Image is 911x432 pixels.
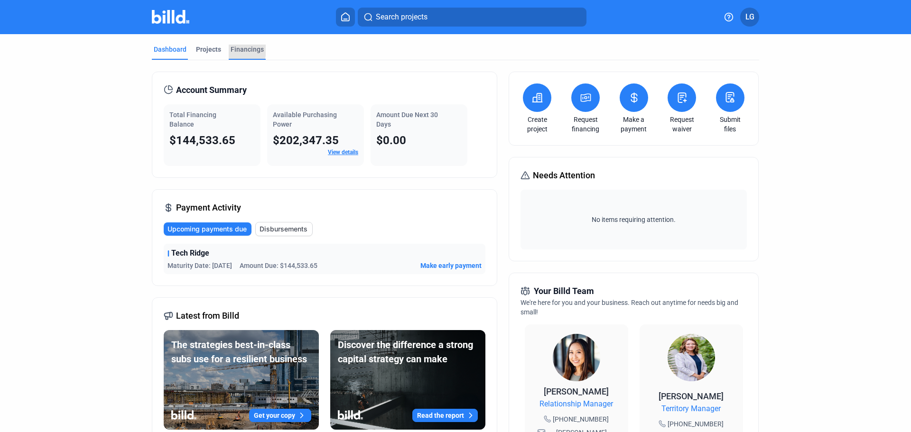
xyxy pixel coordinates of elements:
[745,11,754,23] span: LG
[740,8,759,27] button: LG
[665,115,698,134] a: Request waiver
[539,398,613,410] span: Relationship Manager
[376,11,428,23] span: Search projects
[534,285,594,298] span: Your Billd Team
[255,222,313,236] button: Disbursements
[569,115,602,134] a: Request financing
[167,224,247,234] span: Upcoming payments due
[273,111,337,128] span: Available Purchasing Power
[544,386,609,396] span: [PERSON_NAME]
[668,334,715,381] img: Territory Manager
[328,149,358,156] a: View details
[553,414,609,424] span: [PHONE_NUMBER]
[164,222,251,236] button: Upcoming payments due
[176,309,239,322] span: Latest from Billd
[524,215,743,224] span: No items requiring attention.
[152,10,189,24] img: Billd Company Logo
[714,115,747,134] a: Submit files
[668,419,724,429] span: [PHONE_NUMBER]
[176,201,241,214] span: Payment Activity
[273,134,339,147] span: $202,347.35
[521,115,554,134] a: Create project
[169,134,235,147] span: $144,533.65
[553,334,600,381] img: Relationship Manager
[412,409,478,422] button: Read the report
[533,169,595,182] span: Needs Attention
[154,45,186,54] div: Dashboard
[420,261,482,270] button: Make early payment
[171,248,209,259] span: Tech Ridge
[260,224,307,234] span: Disbursements
[338,338,478,366] div: Discover the difference a strong capital strategy can make
[167,261,232,270] span: Maturity Date: [DATE]
[376,134,406,147] span: $0.00
[240,261,317,270] span: Amount Due: $144,533.65
[231,45,264,54] div: Financings
[358,8,586,27] button: Search projects
[196,45,221,54] div: Projects
[661,403,721,414] span: Territory Manager
[521,299,738,316] span: We're here for you and your business. Reach out anytime for needs big and small!
[169,111,216,128] span: Total Financing Balance
[376,111,438,128] span: Amount Due Next 30 Days
[176,83,247,97] span: Account Summary
[249,409,311,422] button: Get your copy
[171,338,311,366] div: The strategies best-in-class subs use for a resilient business
[617,115,651,134] a: Make a payment
[659,391,724,401] span: [PERSON_NAME]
